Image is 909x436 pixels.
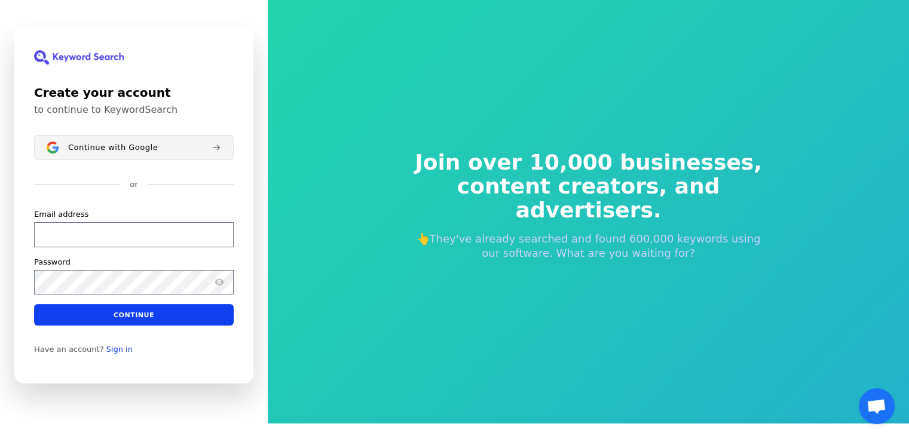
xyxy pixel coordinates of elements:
[407,151,770,174] span: Join over 10,000 businesses,
[407,174,770,222] span: content creators, and advertisers.
[34,209,88,220] label: Email address
[34,257,71,268] label: Password
[34,345,104,354] span: Have an account?
[106,345,133,354] a: Sign in
[859,388,895,424] a: Open chat
[47,142,59,153] img: Sign in with Google
[34,84,234,102] h1: Create your account
[130,179,137,190] p: or
[34,304,234,326] button: Continue
[34,50,124,65] img: KeywordSearch
[34,135,234,160] button: Sign in with GoogleContinue with Google
[34,104,234,116] p: to continue to KeywordSearch
[407,232,770,260] p: 👆They've already searched and found 600,000 keywords using our software. What are you waiting for?
[212,275,227,290] button: Show password
[68,143,158,152] span: Continue with Google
